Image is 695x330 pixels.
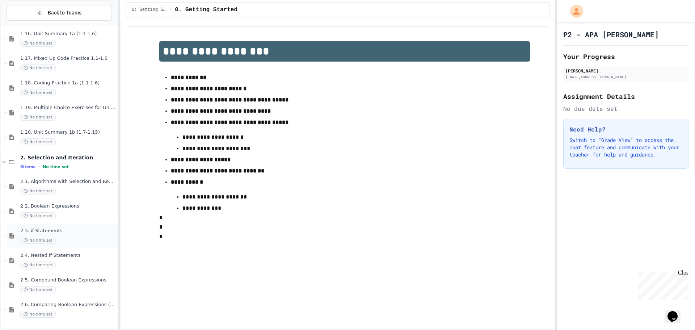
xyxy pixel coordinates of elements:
[20,252,116,259] span: 2.4. Nested if Statements
[665,301,688,323] iframe: chat widget
[132,7,167,13] span: 0: Getting Started
[38,164,40,170] span: •
[563,29,659,39] h1: P2 - APA [PERSON_NAME]
[563,51,688,62] h2: Your Progress
[169,7,172,13] span: /
[175,5,237,14] span: 0. Getting Started
[20,262,56,268] span: No time set
[569,137,682,158] p: Switch to "Grade View" to access the chat feature and communicate with your teacher for help and ...
[48,9,81,17] span: Back to Teams
[565,67,686,74] div: [PERSON_NAME]
[563,3,585,20] div: My Account
[635,270,688,300] iframe: chat widget
[20,55,116,62] span: 1.17. Mixed Up Code Practice 1.1-1.6
[565,74,686,80] div: [EMAIL_ADDRESS][DOMAIN_NAME]
[20,286,56,293] span: No time set
[20,228,116,234] span: 2.3. if Statements
[563,91,688,101] h2: Assignment Details
[20,64,56,71] span: No time set
[20,237,56,244] span: No time set
[20,80,116,86] span: 1.18. Coding Practice 1a (1.1-1.6)
[20,188,56,195] span: No time set
[20,212,56,219] span: No time set
[20,138,56,145] span: No time set
[20,114,56,121] span: No time set
[20,179,116,185] span: 2.1. Algorithms with Selection and Repetition
[20,203,116,209] span: 2.2. Boolean Expressions
[20,31,116,37] span: 1.16. Unit Summary 1a (1.1-1.6)
[563,104,688,113] div: No due date set
[20,164,35,169] span: 6 items
[20,89,56,96] span: No time set
[20,129,116,135] span: 1.20. Unit Summary 1b (1.7-1.15)
[20,277,116,283] span: 2.5. Compound Boolean Expressions
[20,105,116,111] span: 1.19. Multiple Choice Exercises for Unit 1a (1.1-1.6)
[20,302,116,308] span: 2.6. Comparing Boolean Expressions ([PERSON_NAME] Laws)
[3,3,50,46] div: Chat with us now!Close
[20,311,56,318] span: No time set
[7,5,112,21] button: Back to Teams
[20,40,56,47] span: No time set
[43,164,69,169] span: No time set
[20,154,116,161] span: 2. Selection and Iteration
[569,125,682,134] h3: Need Help?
